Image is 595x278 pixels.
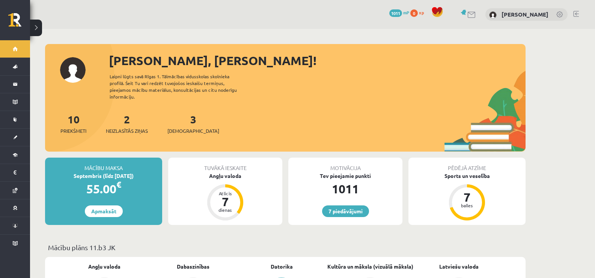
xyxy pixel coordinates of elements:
[322,205,369,217] a: 7 piedāvājumi
[410,9,418,17] span: 0
[85,205,123,217] a: Apmaksāt
[271,263,293,270] a: Datorika
[389,9,409,15] a: 1011 mP
[60,112,86,135] a: 10Priekšmeti
[408,172,526,222] a: Sports un veselība 7 balles
[116,179,121,190] span: €
[106,127,148,135] span: Neizlasītās ziņas
[167,112,219,135] a: 3[DEMOGRAPHIC_DATA]
[419,9,424,15] span: xp
[167,127,219,135] span: [DEMOGRAPHIC_DATA]
[410,9,428,15] a: 0 xp
[288,158,402,172] div: Motivācija
[48,242,523,252] p: Mācību plāns 11.b3 JK
[109,52,526,70] div: [PERSON_NAME], [PERSON_NAME]!
[45,172,162,180] div: Septembris (līdz [DATE])
[88,263,121,270] a: Angļu valoda
[403,9,409,15] span: mP
[389,9,402,17] span: 1011
[45,180,162,198] div: 55.00
[168,172,282,222] a: Angļu valoda Atlicis 7 dienas
[106,112,148,135] a: 2Neizlasītās ziņas
[288,172,402,180] div: Tev pieejamie punkti
[214,208,236,212] div: dienas
[327,263,413,270] a: Kultūra un māksla (vizuālā māksla)
[288,180,402,198] div: 1011
[489,11,497,19] img: Reinārs Veikšs
[110,73,250,100] div: Laipni lūgts savā Rīgas 1. Tālmācības vidusskolas skolnieka profilā. Šeit Tu vari redzēt tuvojošo...
[456,203,478,208] div: balles
[214,196,236,208] div: 7
[168,172,282,180] div: Angļu valoda
[168,158,282,172] div: Tuvākā ieskaite
[408,158,526,172] div: Pēdējā atzīme
[502,11,548,18] a: [PERSON_NAME]
[439,263,479,270] a: Latviešu valoda
[408,172,526,180] div: Sports un veselība
[45,158,162,172] div: Mācību maksa
[60,127,86,135] span: Priekšmeti
[8,13,30,32] a: Rīgas 1. Tālmācības vidusskola
[456,191,478,203] div: 7
[177,263,209,270] a: Dabaszinības
[214,191,236,196] div: Atlicis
